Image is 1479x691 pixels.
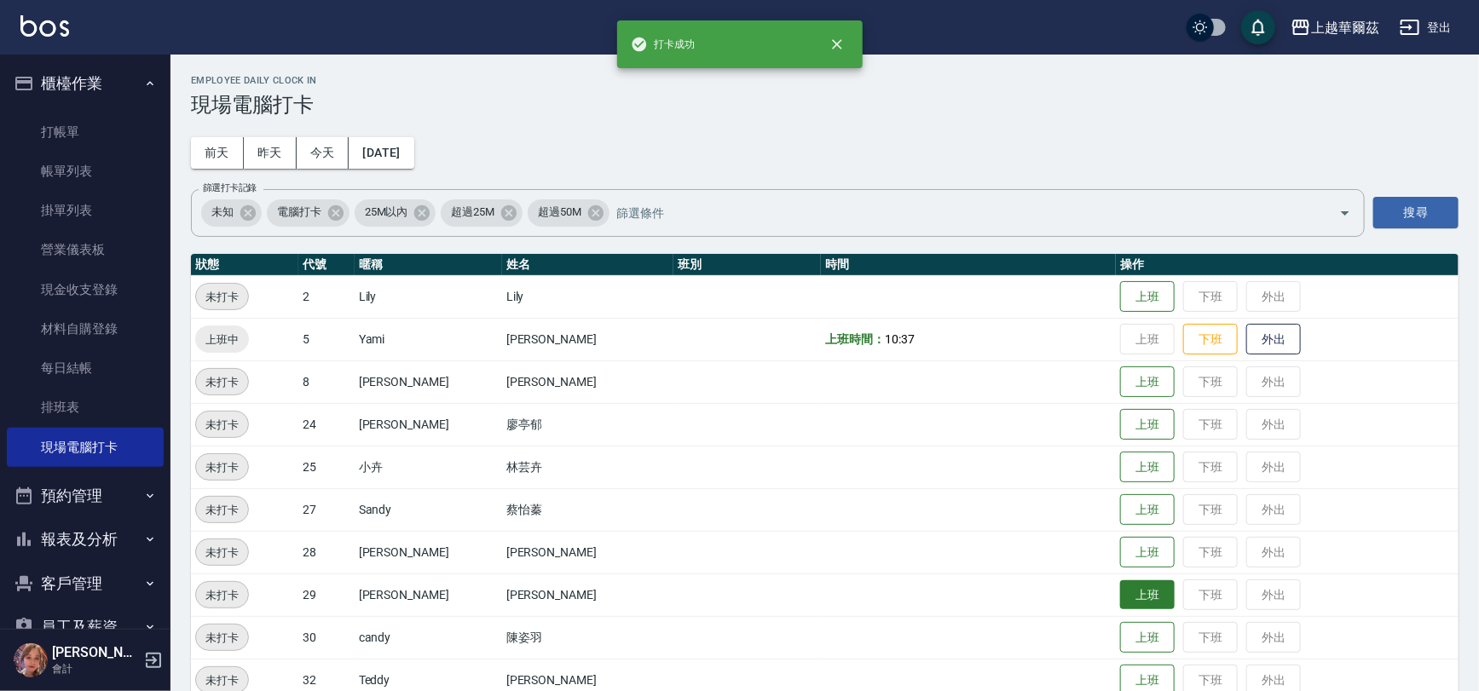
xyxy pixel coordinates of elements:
[298,360,355,403] td: 8
[355,204,419,221] span: 25M以內
[52,661,139,677] p: 會計
[355,254,502,276] th: 暱稱
[7,388,164,427] a: 排班表
[7,474,164,518] button: 預約管理
[195,331,249,348] span: 上班中
[298,573,355,616] td: 29
[1241,10,1275,44] button: save
[355,446,502,488] td: 小卉
[355,616,502,659] td: candy
[297,137,350,169] button: 今天
[355,531,502,573] td: [PERSON_NAME]
[502,446,673,488] td: 林芸卉
[502,360,673,403] td: [PERSON_NAME]
[196,544,248,561] span: 未打卡
[267,199,350,227] div: 電腦打卡
[355,488,502,531] td: Sandy
[502,573,673,616] td: [PERSON_NAME]
[7,230,164,269] a: 營業儀表板
[7,428,164,467] a: 現場電腦打卡
[355,573,502,616] td: [PERSON_NAME]
[1246,324,1301,355] button: 外出
[191,137,244,169] button: 前天
[196,586,248,604] span: 未打卡
[298,318,355,360] td: 5
[20,15,69,37] img: Logo
[191,93,1459,117] h3: 現場電腦打卡
[298,446,355,488] td: 25
[1120,580,1175,610] button: 上班
[203,181,257,194] label: 篩選打卡記錄
[502,318,673,360] td: [PERSON_NAME]
[196,458,248,476] span: 未打卡
[1332,199,1359,227] button: Open
[298,616,355,659] td: 30
[818,26,856,63] button: close
[502,488,673,531] td: 蔡怡蓁
[196,288,248,306] span: 未打卡
[7,561,164,606] button: 客戶管理
[528,204,592,221] span: 超過50M
[196,416,248,434] span: 未打卡
[1120,537,1175,568] button: 上班
[52,644,139,661] h5: [PERSON_NAME]
[7,61,164,106] button: 櫃檯作業
[7,191,164,230] a: 掛單列表
[196,671,248,689] span: 未打卡
[1120,494,1175,526] button: 上班
[201,199,262,227] div: 未知
[201,204,244,221] span: 未知
[502,403,673,446] td: 廖亭郁
[298,531,355,573] td: 28
[1120,366,1175,398] button: 上班
[825,332,885,346] b: 上班時間：
[1183,324,1238,355] button: 下班
[355,403,502,446] td: [PERSON_NAME]
[1120,622,1175,654] button: 上班
[298,403,355,446] td: 24
[196,373,248,391] span: 未打卡
[7,152,164,191] a: 帳單列表
[7,112,164,152] a: 打帳單
[502,616,673,659] td: 陳姿羽
[191,75,1459,86] h2: Employee Daily Clock In
[502,254,673,276] th: 姓名
[244,137,297,169] button: 昨天
[631,36,696,53] span: 打卡成功
[528,199,610,227] div: 超過50M
[355,275,502,318] td: Lily
[349,137,413,169] button: [DATE]
[298,488,355,531] td: 27
[7,348,164,388] a: 每日結帳
[673,254,821,276] th: 班別
[1373,197,1459,228] button: 搜尋
[1284,10,1386,45] button: 上越華爾茲
[1393,12,1459,43] button: 登出
[502,531,673,573] td: [PERSON_NAME]
[267,204,332,221] span: 電腦打卡
[191,254,298,276] th: 狀態
[612,198,1309,227] input: 篩選條件
[1311,17,1379,38] div: 上越華爾茲
[1120,281,1175,313] button: 上班
[298,254,355,276] th: 代號
[196,501,248,519] span: 未打卡
[14,643,48,677] img: Person
[7,309,164,348] a: 材料自購登錄
[7,270,164,309] a: 現金收支登錄
[7,605,164,649] button: 員工及薪資
[7,517,164,561] button: 報表及分析
[196,629,248,647] span: 未打卡
[355,318,502,360] td: Yami
[441,199,523,227] div: 超過25M
[1120,452,1175,483] button: 上班
[1120,409,1175,441] button: 上班
[355,199,436,227] div: 25M以內
[298,275,355,318] td: 2
[821,254,1116,276] th: 時間
[355,360,502,403] td: [PERSON_NAME]
[885,332,915,346] span: 10:37
[1116,254,1459,276] th: 操作
[441,204,505,221] span: 超過25M
[502,275,673,318] td: Lily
